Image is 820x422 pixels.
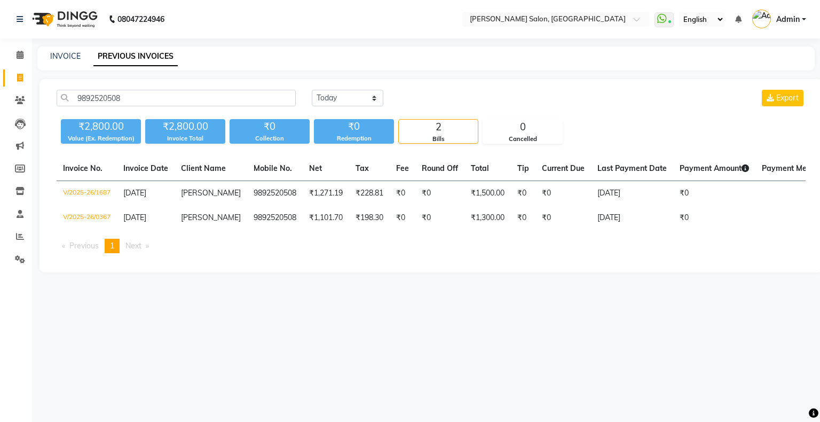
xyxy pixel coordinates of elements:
div: ₹2,800.00 [145,119,225,134]
img: Admin [752,10,771,28]
span: Invoice No. [63,163,102,173]
div: ₹0 [230,119,310,134]
span: [PERSON_NAME] [181,188,241,198]
td: ₹0 [535,181,591,206]
span: Payment Amount [680,163,749,173]
div: 0 [483,120,562,135]
td: ₹0 [673,206,755,230]
td: [DATE] [591,206,673,230]
span: Client Name [181,163,226,173]
td: ₹0 [535,206,591,230]
span: [DATE] [123,213,146,222]
td: ₹228.81 [349,181,390,206]
button: Export [762,90,803,106]
td: 9892520508 [247,206,303,230]
div: 2 [399,120,478,135]
div: Invoice Total [145,134,225,143]
div: Collection [230,134,310,143]
nav: Pagination [57,239,806,253]
span: Round Off [422,163,458,173]
td: ₹0 [390,181,415,206]
span: [PERSON_NAME] [181,213,241,222]
span: Net [309,163,322,173]
div: Redemption [314,134,394,143]
span: Invoice Date [123,163,168,173]
td: ₹0 [673,181,755,206]
td: ₹0 [511,206,535,230]
span: Last Payment Date [597,163,667,173]
td: ₹1,500.00 [464,181,511,206]
span: Next [125,241,141,251]
td: ₹1,271.19 [303,181,349,206]
td: V/2025-26/1687 [57,181,117,206]
div: Cancelled [483,135,562,144]
span: Previous [69,241,99,251]
div: ₹2,800.00 [61,119,141,134]
span: Admin [776,14,800,25]
a: PREVIOUS INVOICES [93,47,178,66]
a: INVOICE [50,51,81,61]
span: Fee [396,163,409,173]
div: ₹0 [314,119,394,134]
span: Export [776,93,799,103]
span: Mobile No. [254,163,292,173]
td: ₹0 [511,181,535,206]
div: Value (Ex. Redemption) [61,134,141,143]
td: ₹0 [415,206,464,230]
td: [DATE] [591,181,673,206]
div: Bills [399,135,478,144]
span: 1 [110,241,114,251]
input: Search by Name/Mobile/Email/Invoice No [57,90,296,106]
img: logo [27,4,100,34]
span: Total [471,163,489,173]
span: Current Due [542,163,585,173]
td: ₹0 [390,206,415,230]
td: ₹1,300.00 [464,206,511,230]
span: Tax [356,163,369,173]
td: ₹1,101.70 [303,206,349,230]
span: Tip [517,163,529,173]
td: ₹0 [415,181,464,206]
td: ₹198.30 [349,206,390,230]
td: V/2025-26/0367 [57,206,117,230]
td: 9892520508 [247,181,303,206]
b: 08047224946 [117,4,164,34]
span: [DATE] [123,188,146,198]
